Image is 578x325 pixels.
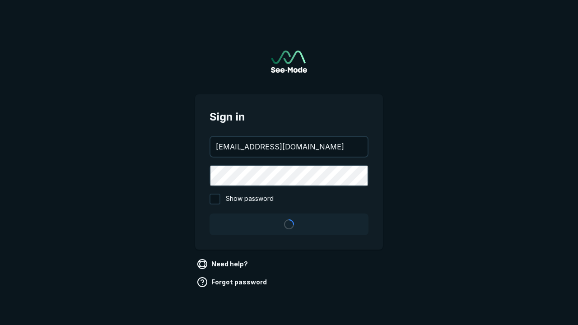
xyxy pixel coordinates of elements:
a: Go to sign in [271,51,307,73]
a: Need help? [195,257,252,271]
img: See-Mode Logo [271,51,307,73]
a: Forgot password [195,275,270,289]
input: your@email.com [210,137,368,157]
span: Sign in [210,109,368,125]
span: Show password [226,194,274,204]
